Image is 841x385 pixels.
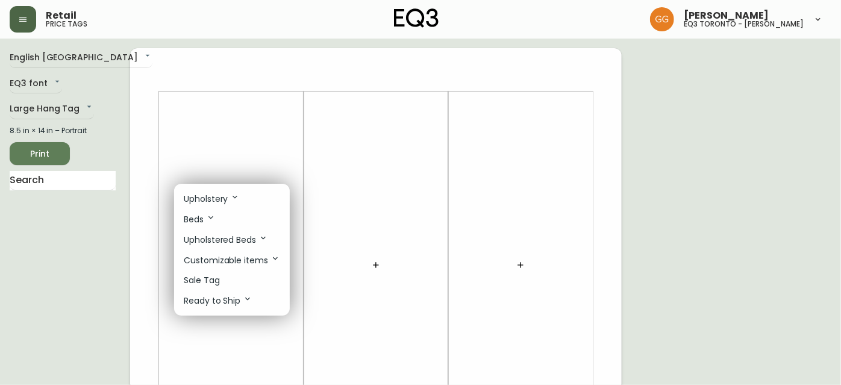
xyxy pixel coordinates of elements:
p: Customizable items [184,254,280,267]
p: Upholstered Beds [184,233,268,246]
p: Upholstery [184,192,240,205]
p: Ready to Ship [184,294,252,307]
p: Sale Tag [184,274,220,287]
p: Beds [184,213,216,226]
